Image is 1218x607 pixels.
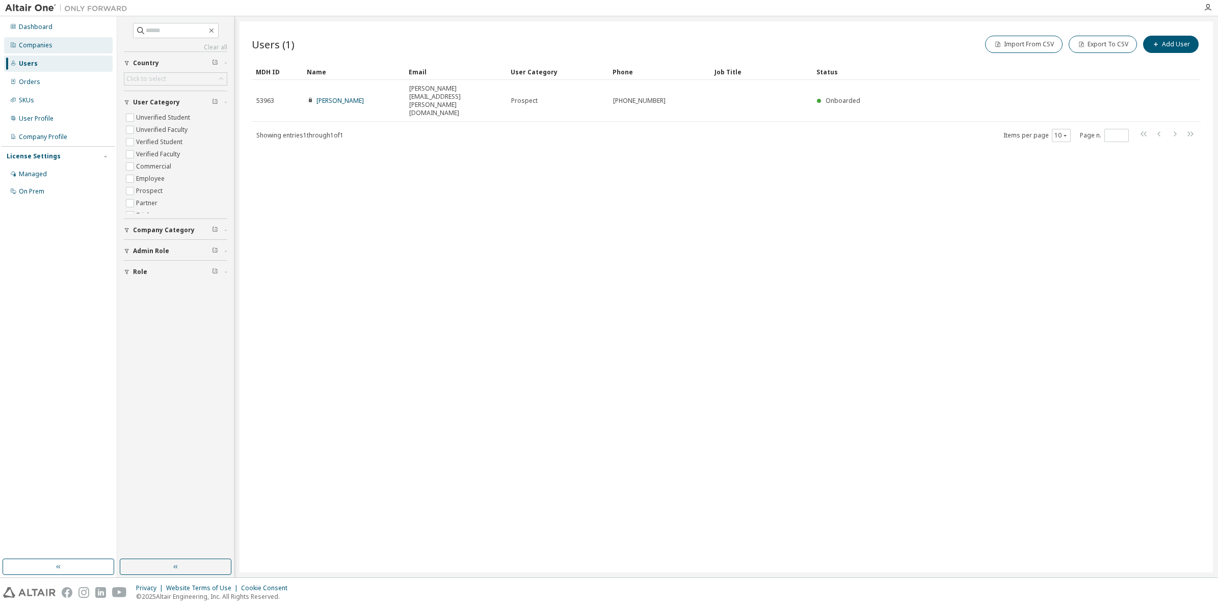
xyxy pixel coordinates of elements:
[124,91,227,114] button: User Category
[409,85,502,117] span: [PERSON_NAME][EMAIL_ADDRESS][PERSON_NAME][DOMAIN_NAME]
[133,59,159,67] span: Country
[124,240,227,262] button: Admin Role
[212,268,218,276] span: Clear filter
[166,584,241,592] div: Website Terms of Use
[256,64,299,80] div: MDH ID
[19,23,52,31] div: Dashboard
[19,78,40,86] div: Orders
[19,187,44,196] div: On Prem
[7,152,61,160] div: License Settings
[133,226,195,234] span: Company Category
[95,587,106,598] img: linkedin.svg
[126,75,166,83] div: Click to select
[62,587,72,598] img: facebook.svg
[252,37,295,51] span: Users (1)
[112,587,127,598] img: youtube.svg
[19,41,52,49] div: Companies
[1143,36,1199,53] button: Add User
[124,261,227,283] button: Role
[212,226,218,234] span: Clear filter
[1054,131,1068,140] button: 10
[826,96,860,105] span: Onboarded
[5,3,133,13] img: Altair One
[136,185,165,197] label: Prospect
[124,52,227,74] button: Country
[256,131,343,140] span: Showing entries 1 through 1 of 1
[78,587,89,598] img: instagram.svg
[136,209,151,222] label: Trial
[19,60,38,68] div: Users
[714,64,808,80] div: Job Title
[136,124,190,136] label: Unverified Faculty
[136,197,160,209] label: Partner
[212,59,218,67] span: Clear filter
[1080,129,1129,142] span: Page n.
[19,170,47,178] div: Managed
[212,247,218,255] span: Clear filter
[613,64,706,80] div: Phone
[133,247,169,255] span: Admin Role
[19,115,54,123] div: User Profile
[241,584,294,592] div: Cookie Consent
[409,64,502,80] div: Email
[985,36,1063,53] button: Import From CSV
[136,584,166,592] div: Privacy
[212,98,218,106] span: Clear filter
[19,96,34,104] div: SKUs
[613,97,666,105] span: [PHONE_NUMBER]
[136,112,192,124] label: Unverified Student
[511,64,604,80] div: User Category
[1003,129,1071,142] span: Items per page
[124,43,227,51] a: Clear all
[511,97,538,105] span: Prospect
[316,96,364,105] a: [PERSON_NAME]
[136,160,173,173] label: Commercial
[133,98,180,106] span: User Category
[19,133,67,141] div: Company Profile
[3,587,56,598] img: altair_logo.svg
[133,268,147,276] span: Role
[124,219,227,241] button: Company Category
[256,97,274,105] span: 53963
[136,173,167,185] label: Employee
[816,64,1140,80] div: Status
[124,73,227,85] div: Click to select
[136,592,294,601] p: © 2025 Altair Engineering, Inc. All Rights Reserved.
[136,136,184,148] label: Verified Student
[307,64,401,80] div: Name
[136,148,182,160] label: Verified Faculty
[1069,36,1137,53] button: Export To CSV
